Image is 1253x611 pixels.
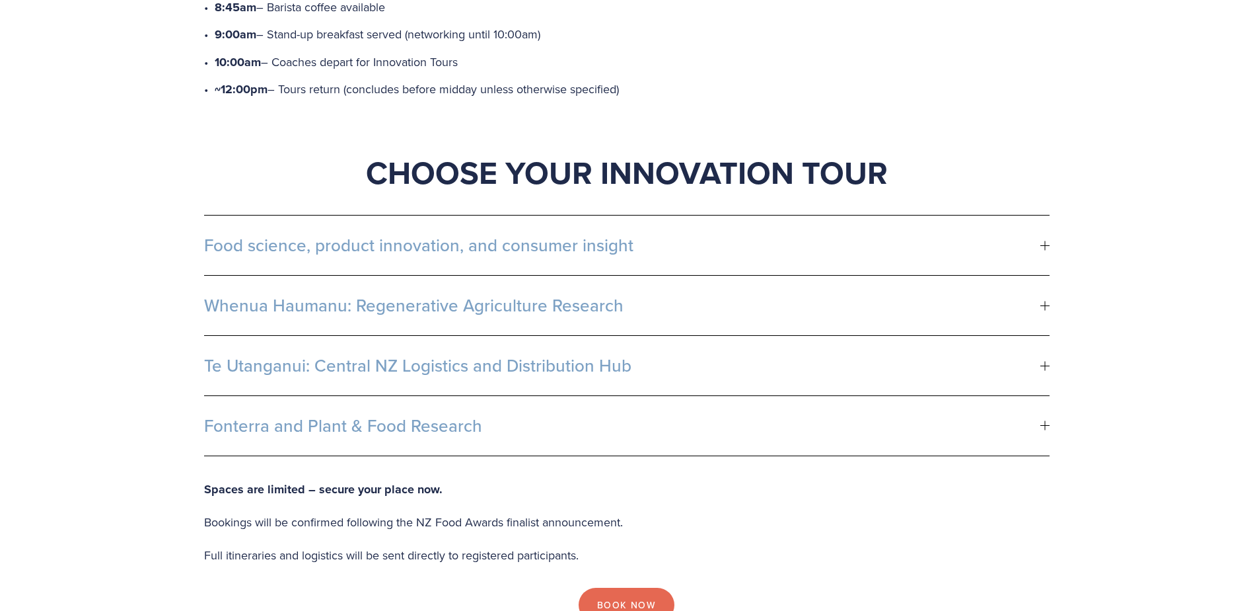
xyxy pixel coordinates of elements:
[215,54,261,71] strong: 10:00am
[204,153,1050,192] h1: Choose Your Innovation Tour
[204,416,1040,436] span: Fonterra and Plant & Food Research
[204,396,1050,456] button: Fonterra and Plant & Food Research
[204,336,1050,395] button: Te Utanganui: Central NZ Logistics and Distribution Hub
[215,26,256,43] strong: 9:00am
[215,24,1050,46] p: – Stand-up breakfast served (networking until 10:00am)
[204,356,1040,376] span: Te Utanganui: Central NZ Logistics and Distribution Hub
[204,216,1050,275] button: Food science, product innovation, and consumer insight
[215,52,1050,73] p: – Coaches depart for Innovation Tours
[204,545,1050,566] p: Full itineraries and logistics will be sent directly to registered participants.
[215,79,1050,101] p: – Tours return (concludes before midday unless otherwise specified)
[204,296,1040,315] span: Whenua Haumanu: Regenerative Agriculture Research
[215,81,268,98] strong: ~12:00pm
[204,481,443,498] strong: Spaces are limited – secure your place now.
[204,276,1050,335] button: Whenua Haumanu: Regenerative Agriculture Research
[204,235,1040,255] span: Food science, product innovation, and consumer insight
[204,512,1050,533] p: Bookings will be confirmed following the NZ Food Awards finalist announcement.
